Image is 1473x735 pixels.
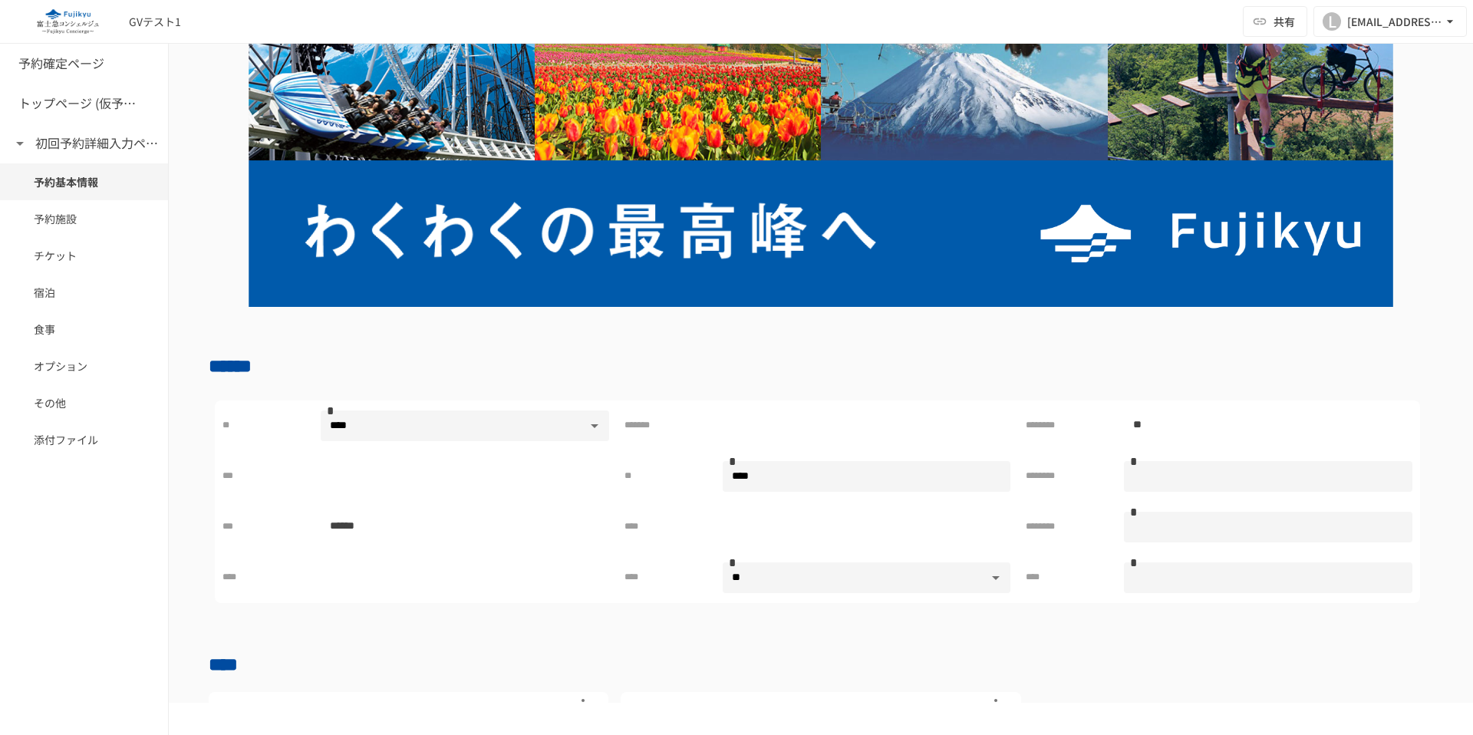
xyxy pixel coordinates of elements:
[34,321,134,338] span: 食事
[129,14,181,30] div: GVテスト1
[35,133,158,153] h6: 初回予約詳細入力ページ
[34,210,134,227] span: 予約施設
[18,54,104,74] h6: 予約確定ページ
[18,94,141,114] h6: トップページ (仮予約一覧)
[34,284,134,301] span: 宿泊
[1323,12,1341,31] div: L
[34,358,134,374] span: オプション
[34,173,134,190] span: 予約基本情報
[34,394,134,411] span: その他
[34,431,134,448] span: 添付ファイル
[1243,6,1307,37] button: 共有
[1274,13,1295,30] span: 共有
[18,9,117,34] img: eQeGXtYPV2fEKIA3pizDiVdzO5gJTl2ahLbsPaD2E4R
[1347,12,1442,31] div: [EMAIL_ADDRESS][DOMAIN_NAME]
[34,247,134,264] span: チケット
[1313,6,1467,37] button: L[EMAIL_ADDRESS][DOMAIN_NAME]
